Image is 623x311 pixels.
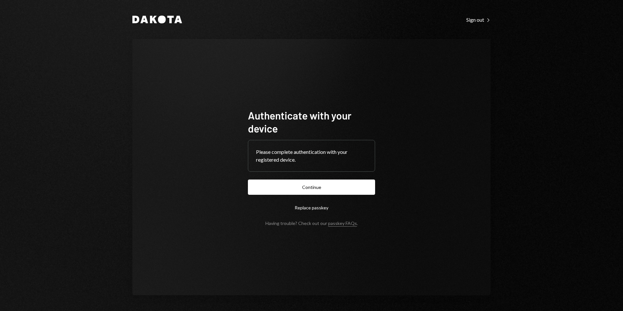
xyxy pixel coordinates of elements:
[248,200,375,215] button: Replace passkey
[248,109,375,135] h1: Authenticate with your device
[466,16,491,23] a: Sign out
[466,17,491,23] div: Sign out
[248,180,375,195] button: Continue
[256,148,367,164] div: Please complete authentication with your registered device.
[328,220,357,227] a: passkey FAQs
[265,220,358,226] div: Having trouble? Check out our .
